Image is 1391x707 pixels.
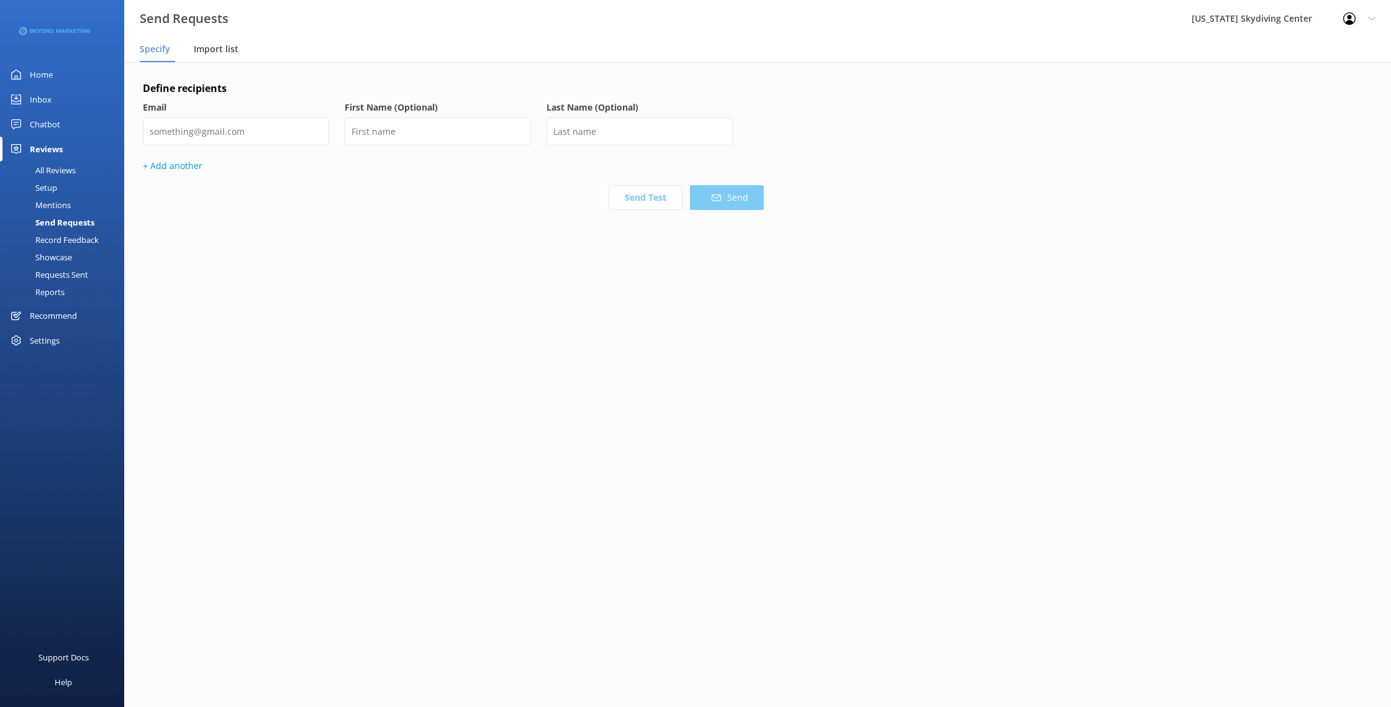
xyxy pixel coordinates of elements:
a: Mentions [7,196,124,214]
a: Reports [7,283,124,301]
div: Help [55,670,72,695]
a: Requests Sent [7,266,124,283]
div: Showcase [7,249,72,266]
div: Recommend [30,303,77,328]
input: First name [345,117,531,145]
a: Send Requests [7,214,124,231]
div: Record Feedback [7,231,99,249]
div: Setup [7,179,57,196]
label: Last Name (Optional) [546,101,733,114]
div: Requests Sent [7,266,88,283]
span: Import list [194,43,238,55]
label: First Name (Optional) [345,101,531,114]
h3: Send Requests [140,9,229,29]
div: Home [30,62,53,87]
div: Send Requests [7,214,94,231]
div: Support Docs [39,645,89,670]
a: All Reviews [7,162,124,179]
div: Reports [7,283,65,301]
div: Chatbot [30,112,60,137]
a: Record Feedback [7,231,124,249]
div: Mentions [7,196,71,214]
div: Reviews [30,137,63,162]
input: something@gmail.com [143,117,329,145]
div: Settings [30,328,60,353]
img: 3-1676954853.png [19,21,90,42]
input: Last name [546,117,733,145]
h4: Define recipients [143,81,764,97]
a: Setup [7,179,124,196]
div: All Reviews [7,162,76,179]
label: Email [143,101,329,114]
p: + Add another [143,159,764,173]
div: Inbox [30,87,52,112]
a: Showcase [7,249,124,266]
span: Specify [140,43,170,55]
